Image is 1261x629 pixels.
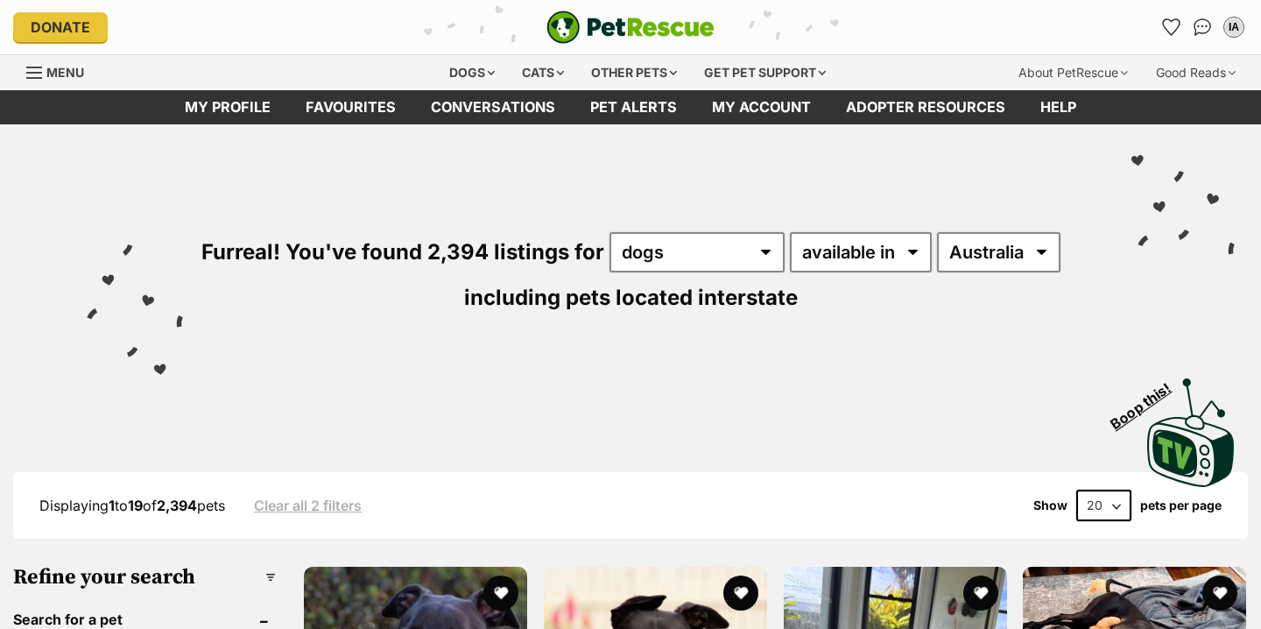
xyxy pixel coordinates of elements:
[109,497,115,514] strong: 1
[510,55,576,90] div: Cats
[1157,13,1185,41] a: Favourites
[1006,55,1140,90] div: About PetRescue
[579,55,689,90] div: Other pets
[1140,498,1222,512] label: pets per page
[1147,378,1235,487] img: PetRescue TV logo
[828,90,1023,124] a: Adopter resources
[26,55,96,87] a: Menu
[46,65,84,80] span: Menu
[723,576,758,611] button: favourite
[254,498,362,513] a: Clear all 2 filters
[13,611,276,627] header: Search for a pet
[437,55,507,90] div: Dogs
[1188,13,1216,41] a: Conversations
[13,565,276,590] h3: Refine your search
[288,90,413,124] a: Favourites
[1033,498,1067,512] span: Show
[692,55,838,90] div: Get pet support
[1225,18,1243,36] div: IA
[1147,363,1235,491] a: Boop this!
[128,497,143,514] strong: 19
[1152,568,1243,620] iframe: Help Scout Beacon - Open
[546,11,715,44] a: PetRescue
[1144,55,1248,90] div: Good Reads
[694,90,828,124] a: My account
[483,576,518,611] button: favourite
[962,576,997,611] button: favourite
[157,497,197,514] strong: 2,394
[1220,13,1248,41] button: My account
[1108,369,1188,432] span: Boop this!
[1157,13,1248,41] ul: Account quick links
[546,11,715,44] img: logo-e224e6f780fb5917bec1dbf3a21bbac754714ae5b6737aabdf751b685950b380.svg
[1023,90,1094,124] a: Help
[413,90,573,124] a: conversations
[39,497,225,514] span: Displaying to of pets
[1194,18,1212,36] img: chat-41dd97257d64d25036548639549fe6c8038ab92f7586957e7f3b1b290dea8141.svg
[201,239,604,265] span: Furreal! You've found 2,394 listings for
[167,90,288,124] a: My profile
[573,90,694,124] a: Pet alerts
[13,12,108,42] a: Donate
[464,285,798,310] span: including pets located interstate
